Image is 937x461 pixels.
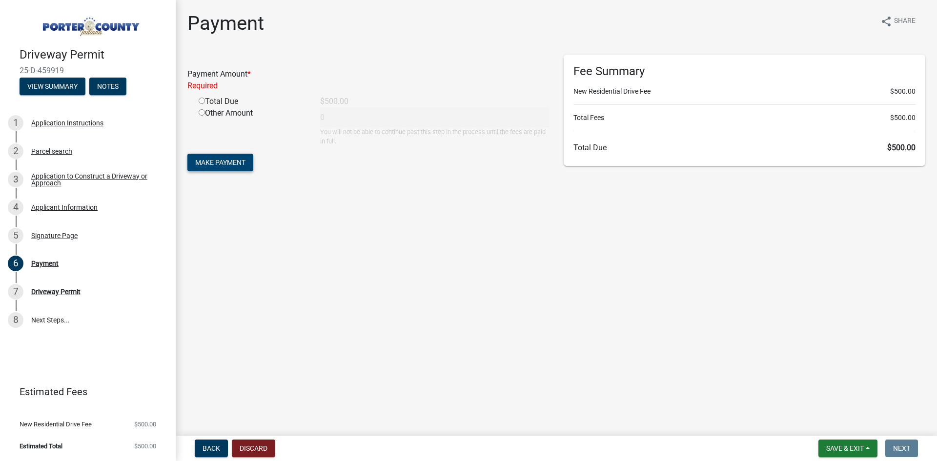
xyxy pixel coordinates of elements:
[8,284,23,300] div: 7
[134,421,156,427] span: $500.00
[826,444,864,452] span: Save & Exit
[180,68,556,92] div: Payment Amount
[31,173,160,186] div: Application to Construct a Driveway or Approach
[31,120,103,126] div: Application Instructions
[187,12,264,35] h1: Payment
[818,440,877,457] button: Save & Exit
[31,148,72,155] div: Parcel search
[89,78,126,95] button: Notes
[20,48,168,62] h4: Driveway Permit
[573,143,916,152] h6: Total Due
[89,83,126,91] wm-modal-confirm: Notes
[31,232,78,239] div: Signature Page
[873,12,923,31] button: shareShare
[31,260,59,267] div: Payment
[232,440,275,457] button: Discard
[20,83,85,91] wm-modal-confirm: Summary
[195,440,228,457] button: Back
[8,312,23,328] div: 8
[885,440,918,457] button: Next
[8,200,23,215] div: 4
[890,86,916,97] span: $500.00
[187,154,253,171] button: Make Payment
[573,64,916,79] h6: Fee Summary
[880,16,892,27] i: share
[20,443,62,449] span: Estimated Total
[8,115,23,131] div: 1
[20,78,85,95] button: View Summary
[187,80,549,92] div: Required
[8,228,23,243] div: 5
[20,10,160,38] img: Porter County, Indiana
[20,421,92,427] span: New Residential Drive Fee
[893,444,910,452] span: Next
[203,444,220,452] span: Back
[20,66,156,75] span: 25-D-459919
[134,443,156,449] span: $500.00
[191,96,313,107] div: Total Due
[887,143,916,152] span: $500.00
[573,113,916,123] li: Total Fees
[894,16,916,27] span: Share
[8,172,23,187] div: 3
[573,86,916,97] li: New Residential Drive Fee
[8,256,23,271] div: 6
[31,288,81,295] div: Driveway Permit
[191,107,313,146] div: Other Amount
[8,143,23,159] div: 2
[195,159,245,166] span: Make Payment
[31,204,98,211] div: Applicant Information
[890,113,916,123] span: $500.00
[8,382,160,401] a: Estimated Fees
